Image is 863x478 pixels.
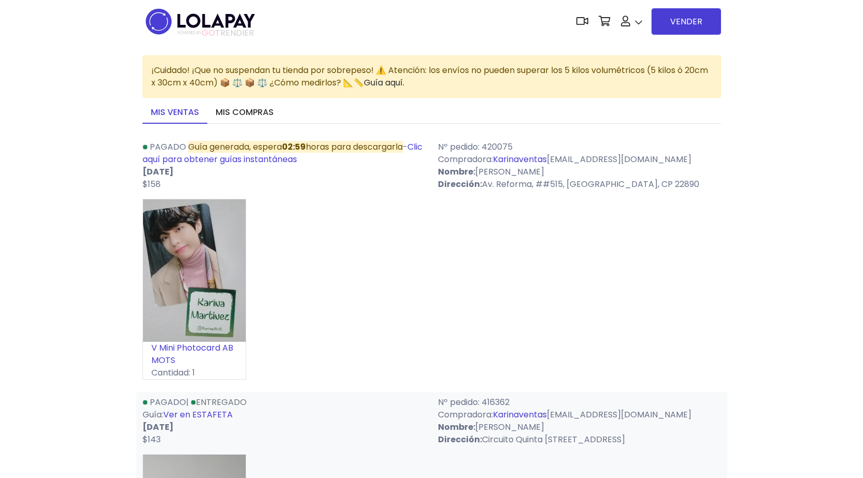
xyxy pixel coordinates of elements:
[438,421,475,433] strong: Nombre:
[143,178,161,190] span: $158
[143,141,422,165] a: Clic aquí para obtener guías instantáneas
[438,141,721,153] p: Nº pedido: 420075
[143,421,426,433] p: [DATE]
[438,178,482,190] strong: Dirección:
[151,342,233,366] a: V Mini Photocard AB MOTS
[493,153,547,165] a: Karinaventas
[438,178,721,191] p: Av. Reforma, ##515, [GEOGRAPHIC_DATA], CP 22890
[207,102,282,124] a: Mis compras
[178,28,254,38] span: TRENDIER
[438,421,721,433] p: [PERSON_NAME]
[150,396,186,408] span: Pagado
[438,153,721,166] p: Compradora: [EMAIL_ADDRESS][DOMAIN_NAME]
[143,199,246,342] img: small_1701911695825.jpeg
[438,433,721,446] p: Circuito Quinta [STREET_ADDRESS]
[143,433,161,445] span: $143
[150,141,186,153] span: Pagado
[188,141,403,153] span: Guía generada, espera horas para descargarla
[191,396,247,408] a: Entregado
[136,141,432,191] div: -
[143,102,207,124] a: Mis ventas
[136,396,432,446] div: | Guía:
[163,409,233,421] a: Ver en ESTAFETA
[178,30,202,36] span: POWERED BY
[282,141,306,153] b: 02:59
[364,77,404,89] a: Guía aquí.
[143,166,426,178] p: [DATE]
[151,64,708,89] span: ¡Cuidado! ¡Que no suspendan tu tienda por sobrepeso! ⚠️ Atención: los envíos no pueden superar lo...
[438,409,721,421] p: Compradora: [EMAIL_ADDRESS][DOMAIN_NAME]
[202,27,215,39] span: GO
[438,396,721,409] p: Nº pedido: 416362
[438,166,721,178] p: [PERSON_NAME]
[438,166,475,178] strong: Nombre:
[143,5,258,38] img: logo
[652,8,721,35] a: VENDER
[438,433,482,445] strong: Dirección:
[143,367,246,379] p: Cantidad: 1
[493,409,547,421] a: Karinaventas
